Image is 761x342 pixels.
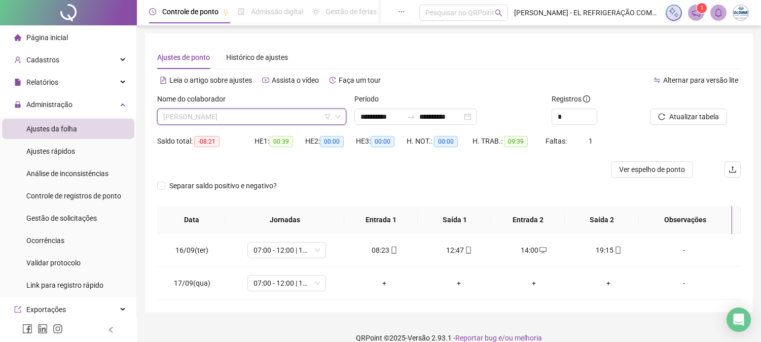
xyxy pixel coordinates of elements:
[157,53,210,61] span: Ajustes de ponto
[149,8,156,15] span: clock-circle
[26,147,75,155] span: Ajustes rápidos
[26,100,73,109] span: Administração
[14,56,21,63] span: user-add
[407,113,415,121] span: swap-right
[26,214,97,222] span: Gestão de solicitações
[355,278,414,289] div: +
[552,93,590,105] span: Registros
[26,169,108,178] span: Análise de inconsistências
[157,93,232,105] label: Nome do colaborador
[418,206,491,234] th: Saída 1
[700,5,704,12] span: 1
[163,109,340,124] span: JOÃO VITOR SOARES DOS SANTOS TAVARES
[26,236,64,245] span: Ocorrências
[262,77,269,84] span: youtube
[26,305,66,314] span: Exportações
[312,8,319,15] span: sun
[339,76,381,84] span: Faça um tour
[589,137,593,145] span: 1
[355,245,414,256] div: 08:23
[663,76,738,84] span: Alternar para versão lite
[107,326,115,333] span: left
[14,306,21,313] span: export
[514,7,660,18] span: [PERSON_NAME] - EL REFRIGERAÇÃO COMERCIO ATACADISTA E VAREJISTA DE EQUIPAMENT LTDA EPP
[654,77,661,84] span: swap
[729,165,737,174] span: upload
[430,245,488,256] div: 12:47
[504,278,563,289] div: +
[335,114,341,120] span: down
[389,247,397,254] span: mobile
[26,281,103,289] span: Link para registro rápido
[398,8,405,15] span: ellipsis
[14,79,21,86] span: file
[329,77,336,84] span: history
[407,113,415,121] span: to
[692,8,701,17] span: notification
[669,111,719,122] span: Atualizar tabela
[325,8,377,16] span: Gestão de férias
[464,247,472,254] span: mobile
[619,164,685,175] span: Ver espelho de ponto
[473,135,546,147] div: H. TRAB.:
[611,161,693,178] button: Ver espelho de ponto
[253,276,320,291] span: 07:00 - 12:00 | 13:30 - 17:30
[272,76,319,84] span: Assista o vídeo
[162,8,219,16] span: Controle de ponto
[654,245,714,256] div: -
[714,8,723,17] span: bell
[26,56,59,64] span: Cadastros
[238,8,245,15] span: file-done
[658,113,665,120] span: reload
[430,278,488,289] div: +
[354,93,385,105] label: Período
[226,53,288,61] span: Histórico de ajustes
[495,9,502,17] span: search
[638,206,732,234] th: Observações
[38,324,48,334] span: linkedin
[733,5,748,20] img: 29308
[407,135,473,147] div: H. NOT.:
[650,109,727,125] button: Atualizar tabela
[491,206,565,234] th: Entrada 2
[504,136,528,147] span: 09:39
[538,247,547,254] span: desktop
[324,114,331,120] span: filter
[26,125,77,133] span: Ajustes da folha
[654,278,714,289] div: -
[668,7,679,18] img: sparkle-icon.fc2bf0ac1784a2077858766a79e2daf3.svg
[727,307,751,332] div: Open Intercom Messenger
[26,259,81,267] span: Validar protocolo
[408,334,430,342] span: Versão
[546,137,568,145] span: Faltas:
[160,77,167,84] span: file-text
[174,279,210,287] span: 17/09(qua)
[579,245,637,256] div: 19:15
[169,76,252,84] span: Leia o artigo sobre ajustes
[583,95,590,102] span: info-circle
[565,206,638,234] th: Saída 2
[434,136,458,147] span: 00:00
[371,136,394,147] span: 00:00
[613,247,622,254] span: mobile
[26,192,121,200] span: Controle de registros de ponto
[697,3,707,13] sup: 1
[344,206,418,234] th: Entrada 1
[14,34,21,41] span: home
[356,135,407,147] div: HE 3:
[251,8,303,16] span: Admissão digital
[646,214,724,225] span: Observações
[223,9,229,15] span: pushpin
[14,101,21,108] span: lock
[26,78,58,86] span: Relatórios
[579,278,637,289] div: +
[22,324,32,334] span: facebook
[53,324,63,334] span: instagram
[504,245,563,256] div: 14:00
[26,33,68,42] span: Página inicial
[455,334,542,342] span: Reportar bug e/ou melhoria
